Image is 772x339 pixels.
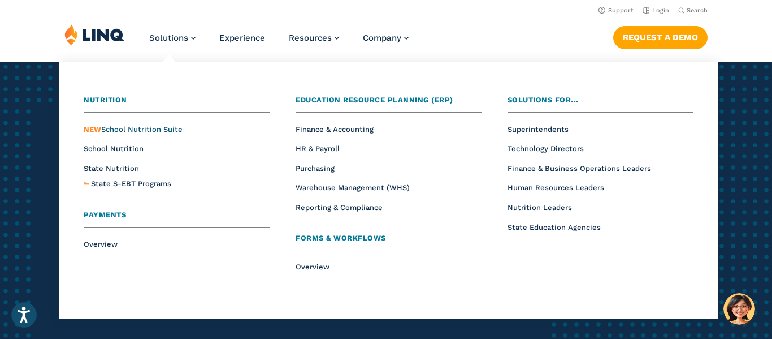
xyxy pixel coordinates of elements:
a: Support [598,7,634,14]
span: Solutions [149,33,188,43]
span: State S-EBT Programs [91,179,171,188]
a: Overview [296,263,329,271]
span: Education Resource Planning (ERP) [296,96,453,104]
a: Education Resource Planning (ERP) [296,95,482,113]
a: Experience [219,33,265,43]
nav: Primary Navigation [149,24,409,61]
a: Superintendents [508,125,569,134]
a: Overview [84,240,118,248]
a: Payments [84,209,270,228]
a: Login [643,7,669,14]
span: Resources [289,33,332,43]
a: School Nutrition [84,144,144,153]
a: Finance & Business Operations Leaders [508,164,651,173]
a: Finance & Accounting [296,125,374,134]
a: State Education Agencies [508,223,601,231]
span: School Nutrition Suite [84,125,183,134]
a: Solutions for... [508,95,693,113]
a: Request a Demo [613,26,708,49]
a: Forms & Workflows [296,233,482,251]
a: Warehouse Management (WHS) [296,183,410,192]
a: Company [363,33,409,43]
span: Search [687,7,708,14]
a: State Nutrition [84,164,139,173]
a: HR & Payroll [296,144,340,153]
a: Resources [289,33,339,43]
span: NEW [84,125,101,134]
span: Forms & Workflows [296,234,386,242]
span: Solutions for... [508,96,579,104]
a: Reporting & Compliance [296,203,383,212]
img: LINQ | K‑12 Software [64,24,124,45]
nav: Button Navigation [613,24,708,49]
a: NEWSchool Nutrition Suite [84,125,183,134]
a: Technology Directors [508,144,584,153]
a: Nutrition [84,95,270,113]
button: Hello, have a question? Let’s chat. [723,293,755,325]
span: Company [363,33,401,43]
span: Nutrition [84,96,127,104]
a: Nutrition Leaders [508,203,572,212]
a: State S-EBT Programs [91,178,171,190]
a: Human Resources Leaders [508,183,604,192]
a: Solutions [149,33,196,43]
button: Open Search Bar [678,6,708,15]
span: Payments [84,211,126,219]
a: Purchasing [296,164,335,173]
